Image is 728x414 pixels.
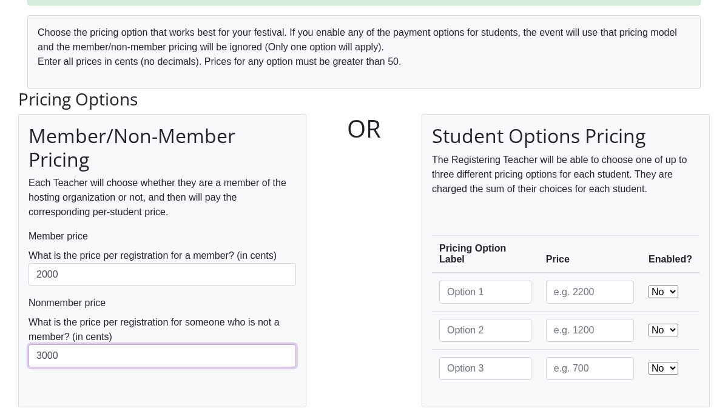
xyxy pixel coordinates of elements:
label: Nonmember price [29,296,106,310]
input: e.g. 2200 [546,281,634,304]
th: Pricing Option Label [432,235,539,273]
th: Price [539,235,641,273]
input: e.g. 2200 [29,263,296,286]
label: Member price [29,229,88,244]
h2: Member/Non-Member Pricing [29,124,296,171]
p: Enter all prices in cents (no decimals). Prices for any option must be greater than 50. [38,55,690,69]
h1: OR [315,114,413,143]
h3: Pricing Options [18,89,138,110]
input: Option 1 [439,281,531,304]
input: Option 3 [439,357,531,380]
input: e.g. 1200 [546,319,634,342]
p: The Registering Teacher will be able to choose one of up to three different pricing options for e... [432,153,699,196]
div: What is the price per registration for someone who is not a member? (in cents) [29,296,296,367]
h2: Student Options Pricing [432,124,699,147]
input: e.g. 700 [546,357,634,380]
input: e.g. 2500 [29,344,296,367]
div: Choose the pricing option that works best for your festival. If you enable any of the payment opt... [27,15,701,89]
div: What is the price per registration for a member? (in cents) [29,229,296,286]
th: Enabled? [641,235,699,273]
p: Each Teacher will choose whether they are a member of the hosting organization or not, and then w... [29,176,296,219]
input: Option 2 [439,319,531,342]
